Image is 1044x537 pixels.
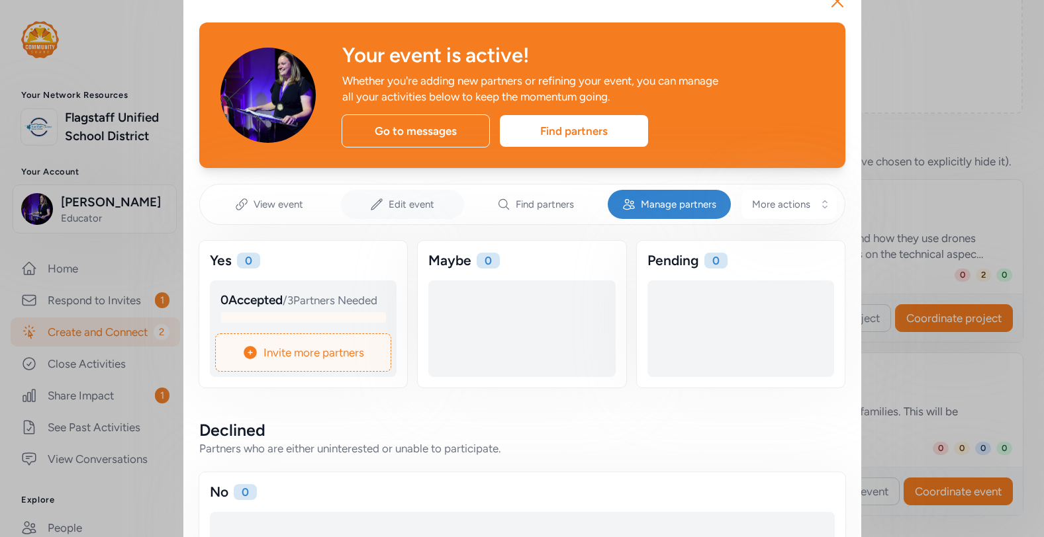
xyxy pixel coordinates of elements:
[199,440,845,456] div: Partners who are either uninterested or unable to participate.
[254,198,303,211] span: View event
[752,198,810,211] span: More actions
[647,251,699,270] div: Pending
[428,251,471,270] div: Maybe
[342,73,724,104] div: Whether you're adding new partners or refining your event, you can manage all your activities bel...
[220,48,316,143] img: Avatar
[210,483,228,501] div: No
[199,419,845,440] div: Declined
[237,253,260,268] div: 0
[342,114,490,147] div: Go to messages
[210,251,232,270] div: Yes
[215,333,392,372] a: Invite more partners
[641,198,716,211] span: Manage partners
[342,44,824,67] div: Your event is active!
[263,345,364,360] span: Invite more partners
[220,292,283,308] span: 0 Accepted
[500,115,648,147] div: Find partners
[477,253,500,268] div: 0
[220,291,387,310] div: / 3 Partners Needed
[704,253,728,268] div: 0
[516,198,574,211] span: Find partners
[741,190,837,219] button: More actions
[234,484,257,500] div: 0
[389,198,434,211] span: Edit event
